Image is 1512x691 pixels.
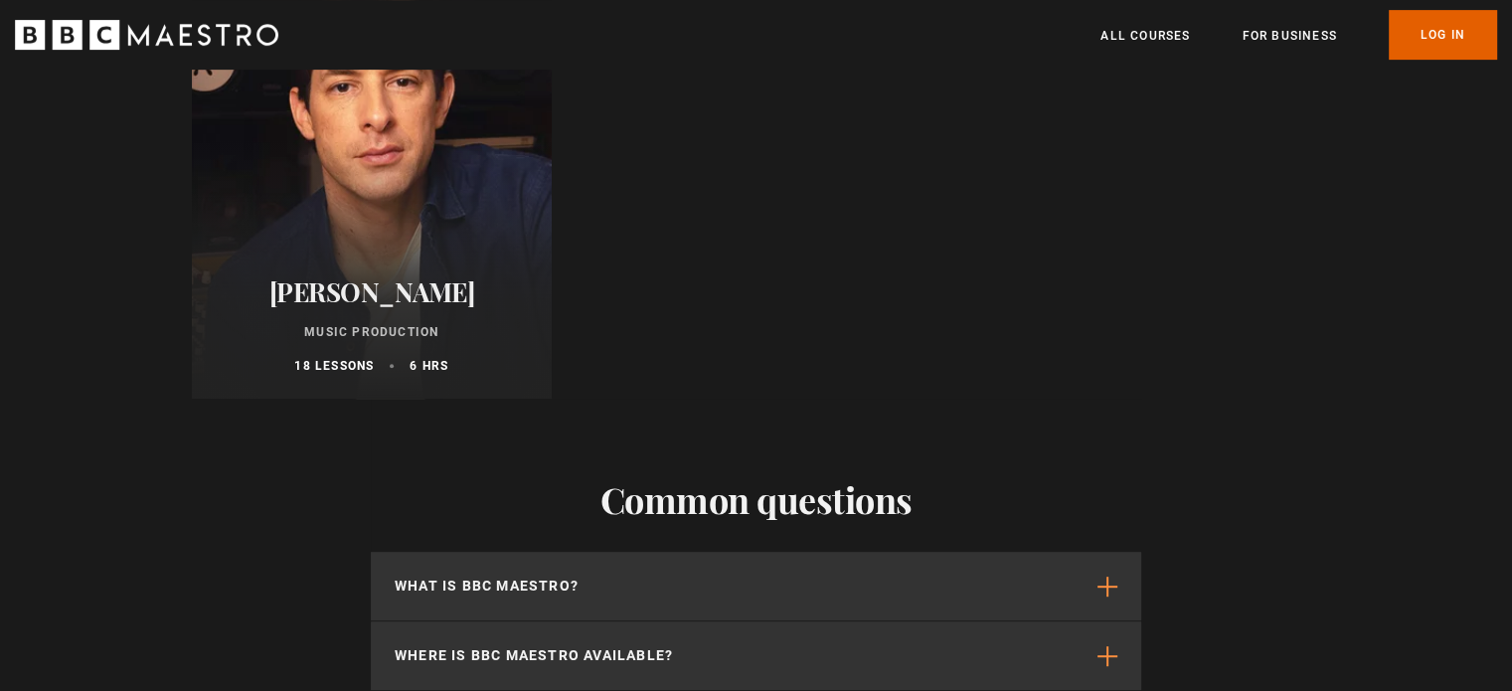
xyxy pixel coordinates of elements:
p: Where is BBC Maestro available? [395,645,673,666]
p: Music Production [216,323,529,341]
button: What is BBC Maestro? [371,552,1141,620]
p: 6 hrs [410,357,448,375]
svg: BBC Maestro [15,20,278,50]
a: All Courses [1100,26,1190,46]
a: Log In [1389,10,1497,60]
p: What is BBC Maestro? [395,576,579,597]
h2: [PERSON_NAME] [216,276,529,307]
a: For business [1242,26,1336,46]
button: Where is BBC Maestro available? [371,621,1141,690]
h2: Common questions [371,478,1141,520]
nav: Primary [1100,10,1497,60]
p: 18 lessons [294,357,374,375]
